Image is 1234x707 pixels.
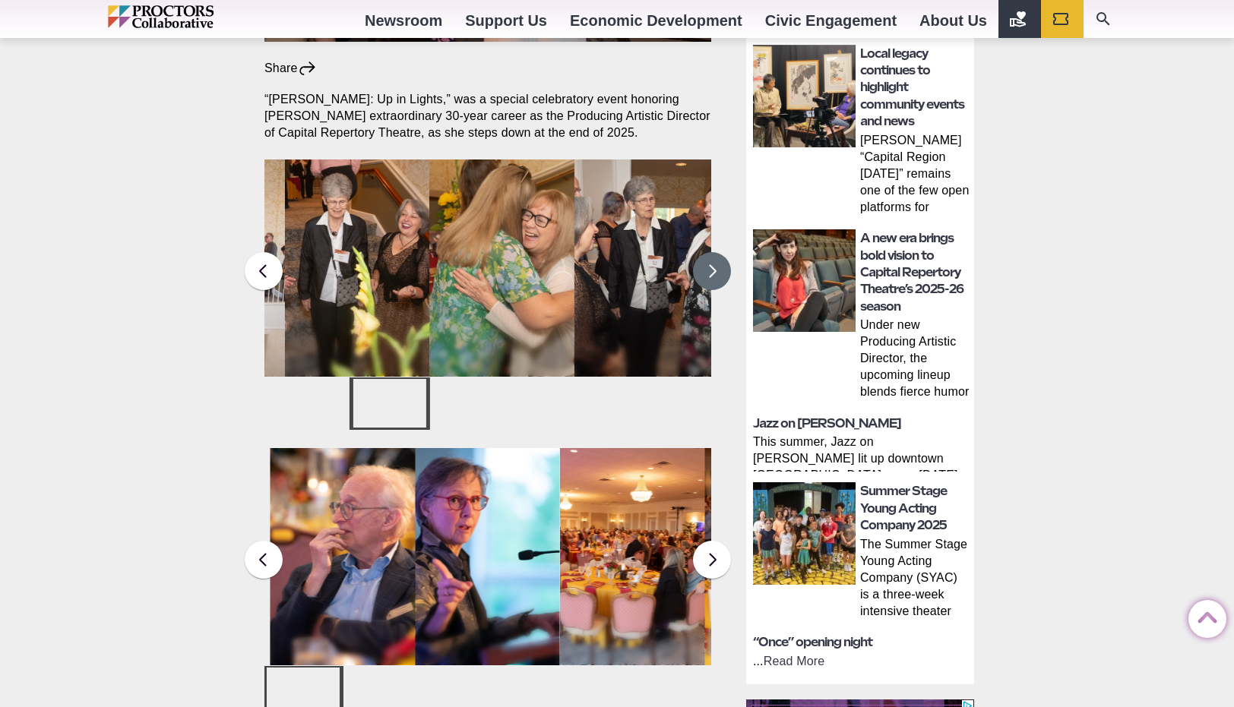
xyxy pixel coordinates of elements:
button: Previous slide [245,541,283,579]
a: Jazz on [PERSON_NAME] [753,416,901,431]
p: This summer, Jazz on [PERSON_NAME] lit up downtown [GEOGRAPHIC_DATA] every [DATE] with live, lunc... [753,434,970,472]
p: “[PERSON_NAME]: Up in Lights,” was a special celebratory event honoring [PERSON_NAME] extraordina... [264,91,711,141]
img: thumbnail: Summer Stage Young Acting Company 2025 [753,482,856,585]
img: thumbnail: Local legacy continues to highlight community events and news [753,45,856,147]
a: Read More [764,655,825,668]
a: A new era brings bold vision to Capital Repertory Theatre’s 2025-26 season [860,231,963,314]
button: Next slide [693,541,731,579]
a: Summer Stage Young Acting Company 2025 [860,484,947,532]
img: thumbnail: A new era brings bold vision to Capital Repertory Theatre’s 2025-26 season [753,229,856,332]
p: Under new Producing Artistic Director, the upcoming lineup blends fierce humor and dazzling theat... [860,317,970,403]
p: ... [753,653,970,670]
p: The Summer Stage Young Acting Company (SYAC) is a three‑week intensive theater program held at [G... [860,536,970,623]
button: Next slide [693,252,731,290]
p: [PERSON_NAME] “Capital Region [DATE]” remains one of the few open platforms for everyday voices S... [860,132,970,219]
a: Back to Top [1188,601,1219,631]
img: Proctors logo [108,5,279,28]
a: Local legacy continues to highlight community events and news [860,46,964,129]
div: Share [264,60,317,77]
a: “Once” opening night [753,635,872,649]
button: Previous slide [245,252,283,290]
